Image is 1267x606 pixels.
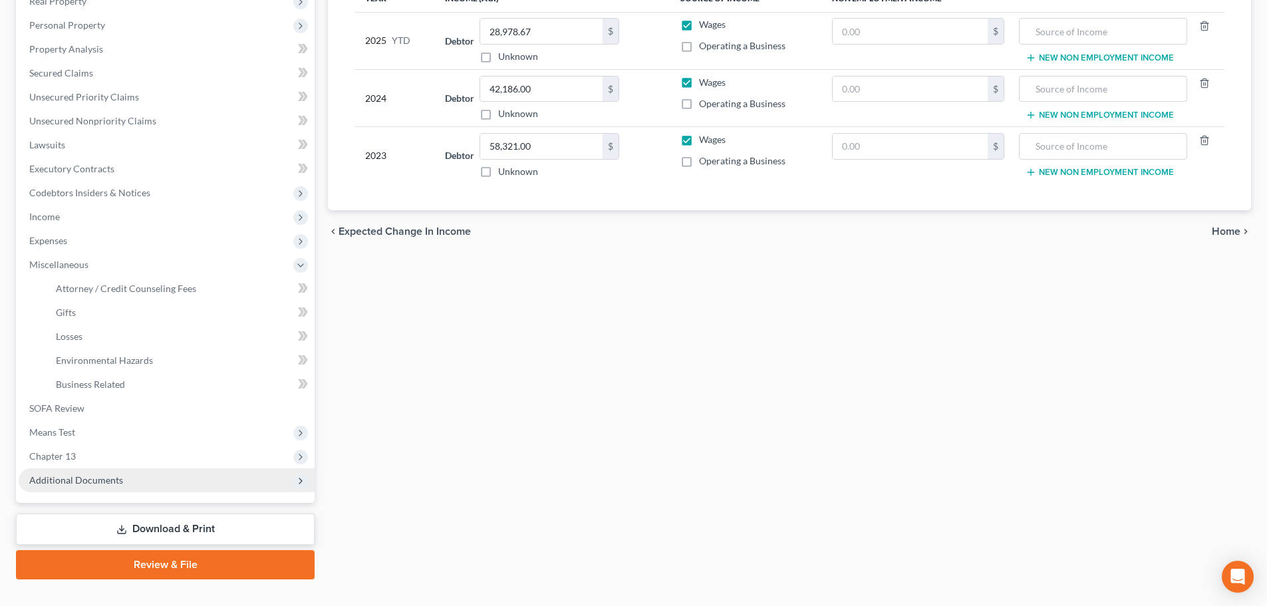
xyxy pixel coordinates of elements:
button: New Non Employment Income [1026,53,1174,63]
input: 0.00 [480,134,603,159]
div: Open Intercom Messenger [1222,561,1254,593]
button: chevron_left Expected Change in Income [328,226,471,237]
a: Property Analysis [19,37,315,61]
span: Executory Contracts [29,163,114,174]
span: Personal Property [29,19,105,31]
div: $ [988,19,1004,44]
span: Operating a Business [699,40,785,51]
span: Additional Documents [29,474,123,486]
span: Unsecured Priority Claims [29,91,139,102]
div: $ [988,76,1004,102]
a: Business Related [45,373,315,396]
span: Losses [56,331,82,342]
div: 2025 [365,18,424,63]
span: Operating a Business [699,155,785,166]
span: Wages [699,76,726,88]
span: Wages [699,19,726,30]
label: Debtor [445,148,474,162]
label: Unknown [498,165,538,178]
input: Source of Income [1026,76,1179,102]
input: 0.00 [833,134,988,159]
button: New Non Employment Income [1026,167,1174,178]
a: SOFA Review [19,396,315,420]
a: Unsecured Nonpriority Claims [19,109,315,133]
label: Debtor [445,34,474,48]
a: Losses [45,325,315,349]
i: chevron_left [328,226,339,237]
div: 2024 [365,76,424,121]
a: Download & Print [16,514,315,545]
span: Attorney / Credit Counseling Fees [56,283,196,294]
span: SOFA Review [29,402,84,414]
span: Expected Change in Income [339,226,471,237]
a: Lawsuits [19,133,315,157]
input: Source of Income [1026,134,1179,159]
div: $ [603,76,619,102]
input: 0.00 [833,76,988,102]
a: Executory Contracts [19,157,315,181]
span: Chapter 13 [29,450,76,462]
span: Means Test [29,426,75,438]
div: $ [603,19,619,44]
span: Business Related [56,379,125,390]
label: Unknown [498,107,538,120]
span: Lawsuits [29,139,65,150]
span: Unsecured Nonpriority Claims [29,115,156,126]
i: chevron_right [1240,226,1251,237]
a: Unsecured Priority Claims [19,85,315,109]
span: Environmental Hazards [56,355,153,366]
span: Wages [699,134,726,145]
input: 0.00 [833,19,988,44]
span: Property Analysis [29,43,103,55]
div: $ [603,134,619,159]
span: YTD [392,34,410,47]
a: Secured Claims [19,61,315,85]
input: 0.00 [480,19,603,44]
input: 0.00 [480,76,603,102]
a: Gifts [45,301,315,325]
button: New Non Employment Income [1026,110,1174,120]
span: Miscellaneous [29,259,88,270]
span: Codebtors Insiders & Notices [29,187,150,198]
a: Environmental Hazards [45,349,315,373]
a: Attorney / Credit Counseling Fees [45,277,315,301]
input: Source of Income [1026,19,1179,44]
label: Debtor [445,91,474,105]
span: Income [29,211,60,222]
div: $ [988,134,1004,159]
span: Gifts [56,307,76,318]
span: Expenses [29,235,67,246]
a: Review & File [16,550,315,579]
label: Unknown [498,50,538,63]
button: Home chevron_right [1212,226,1251,237]
span: Operating a Business [699,98,785,109]
span: Home [1212,226,1240,237]
div: 2023 [365,133,424,178]
span: Secured Claims [29,67,93,78]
